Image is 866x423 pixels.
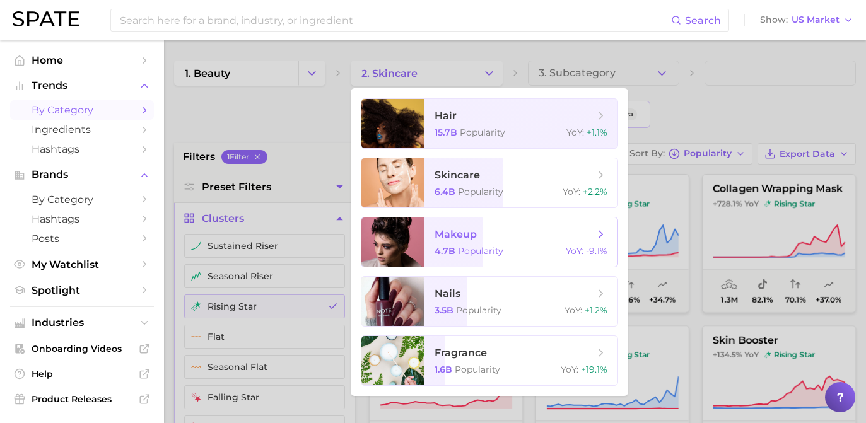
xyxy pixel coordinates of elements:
span: 3.5b [435,304,453,316]
a: My Watchlist [10,255,154,274]
span: by Category [32,194,132,206]
span: Brands [32,169,132,180]
span: Search [685,14,721,26]
span: Home [32,54,132,66]
a: Posts [10,229,154,248]
span: YoY : [566,127,584,138]
span: Popularity [460,127,505,138]
span: Industries [32,317,132,328]
span: Hashtags [32,213,132,225]
span: Popularity [455,364,500,375]
span: 4.7b [435,245,455,257]
span: 1.6b [435,364,452,375]
span: skincare [435,169,480,181]
span: -9.1% [586,245,607,257]
span: fragrance [435,347,487,359]
img: SPATE [13,11,79,26]
span: Hashtags [32,143,132,155]
input: Search here for a brand, industry, or ingredient [119,9,671,31]
span: Trends [32,80,132,91]
button: ShowUS Market [757,12,857,28]
a: by Category [10,100,154,120]
span: nails [435,287,460,299]
span: Popularity [458,245,503,257]
span: YoY : [566,245,583,257]
a: by Category [10,190,154,209]
span: Spotlight [32,284,132,296]
span: Show [760,16,788,23]
a: Hashtags [10,139,154,159]
a: Product Releases [10,390,154,409]
span: YoY : [565,304,582,316]
a: Ingredients [10,120,154,139]
a: Help [10,364,154,383]
span: Popularity [458,186,503,197]
button: Trends [10,76,154,95]
span: +2.2% [583,186,607,197]
span: Product Releases [32,393,132,405]
span: hair [435,110,457,122]
button: Brands [10,165,154,184]
span: +1.2% [585,304,607,316]
ul: Change Category [351,88,628,396]
span: Ingredients [32,124,132,136]
a: Onboarding Videos [10,339,154,358]
span: +1.1% [587,127,607,138]
span: Posts [32,233,132,245]
span: YoY : [561,364,578,375]
span: US Market [792,16,840,23]
span: Popularity [456,304,501,316]
span: YoY : [563,186,580,197]
button: Industries [10,313,154,332]
span: Help [32,368,132,380]
span: Onboarding Videos [32,343,132,354]
span: 15.7b [435,127,457,138]
span: +19.1% [581,364,607,375]
span: My Watchlist [32,258,132,270]
a: Spotlight [10,281,154,300]
span: 6.4b [435,186,455,197]
a: Home [10,50,154,70]
a: Hashtags [10,209,154,229]
span: by Category [32,104,132,116]
span: makeup [435,228,477,240]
